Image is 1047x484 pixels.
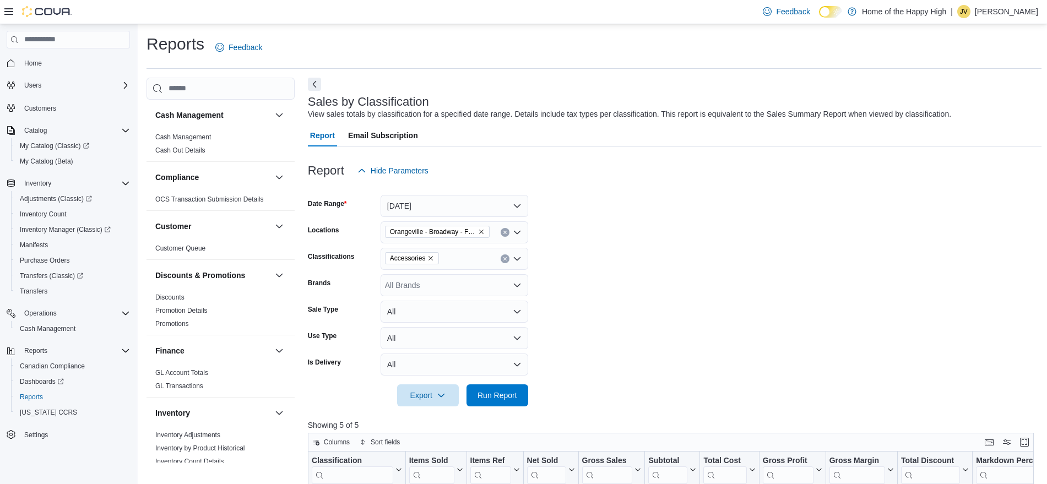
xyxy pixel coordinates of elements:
button: Inventory [155,407,270,418]
span: Inventory Adjustments [155,431,220,439]
h1: Reports [147,33,204,55]
a: GL Transactions [155,382,203,390]
input: Dark Mode [819,6,842,18]
div: Gross Margin [829,456,885,466]
span: Canadian Compliance [20,362,85,371]
div: Jennifer Verney [957,5,970,18]
span: Promotion Details [155,306,208,315]
div: Net Sold [527,456,566,484]
a: Cash Management [15,322,80,335]
a: Feedback [211,36,267,58]
span: Cash Management [20,324,75,333]
button: Clear input [501,228,509,237]
span: Feedback [229,42,262,53]
span: Catalog [20,124,130,137]
button: Cash Management [273,108,286,122]
button: Reports [2,343,134,358]
button: Transfers [11,284,134,299]
div: Gross Profit [763,456,813,466]
a: Transfers [15,285,52,298]
a: Cash Management [155,133,211,141]
span: Inventory Count [20,210,67,219]
span: Reports [15,390,130,404]
a: Settings [20,428,52,442]
div: Items Ref [470,456,511,484]
span: Feedback [776,6,810,17]
a: Cash Out Details [155,146,205,154]
span: Adjustments (Classic) [20,194,92,203]
span: Manifests [20,241,48,249]
span: Customers [20,101,130,115]
a: Dashboards [15,375,68,388]
span: Transfers [20,287,47,296]
div: Gross Profit [763,456,813,484]
div: Items Sold [409,456,454,466]
span: Export [404,384,452,406]
span: Discounts [155,293,185,302]
p: [PERSON_NAME] [975,5,1038,18]
span: Purchase Orders [20,256,70,265]
a: Transfers (Classic) [11,268,134,284]
button: Gross Sales [582,456,641,484]
button: Export [397,384,459,406]
button: All [381,301,528,323]
div: Classification [312,456,393,484]
span: Reports [20,344,130,357]
span: Accessories [390,253,426,264]
span: Reports [20,393,43,401]
h3: Report [308,164,344,177]
span: Transfers (Classic) [20,271,83,280]
a: Discounts [155,293,185,301]
span: Home [20,56,130,70]
a: Home [20,57,46,70]
div: Subtotal [648,456,687,484]
h3: Finance [155,345,185,356]
div: Classification [312,456,393,466]
label: Sale Type [308,305,338,314]
span: Dashboards [15,375,130,388]
button: Gross Margin [829,456,894,484]
span: Report [310,124,335,146]
a: Manifests [15,238,52,252]
button: [DATE] [381,195,528,217]
span: Run Report [478,390,517,401]
span: Transfers (Classic) [15,269,130,282]
button: Total Discount [901,456,969,484]
button: Inventory [273,406,286,420]
a: GL Account Totals [155,369,208,377]
a: Customers [20,102,61,115]
a: OCS Transaction Submission Details [155,195,264,203]
div: Items Ref [470,456,511,466]
button: Customers [2,100,134,116]
a: My Catalog (Beta) [15,155,78,168]
span: Users [24,81,41,90]
button: Remove Accessories from selection in this group [427,255,434,262]
span: Promotions [155,319,189,328]
button: Sort fields [355,436,404,449]
span: Inventory [20,177,130,190]
span: Reports [24,346,47,355]
button: Items Ref [470,456,519,484]
span: My Catalog (Classic) [15,139,130,153]
button: Purchase Orders [11,253,134,268]
div: Customer [147,242,295,259]
button: Inventory [2,176,134,191]
span: Customers [24,104,56,113]
p: | [951,5,953,18]
a: [US_STATE] CCRS [15,406,82,419]
label: Is Delivery [308,358,341,367]
div: Gross Margin [829,456,885,484]
button: Finance [273,344,286,357]
a: Canadian Compliance [15,360,89,373]
div: Finance [147,366,295,397]
h3: Discounts & Promotions [155,270,245,281]
div: Items Sold [409,456,454,484]
div: Cash Management [147,130,295,161]
span: My Catalog (Beta) [20,157,73,166]
span: Inventory by Product Historical [155,444,245,453]
span: Cash Management [155,133,211,142]
button: Reports [11,389,134,405]
span: Dashboards [20,377,64,386]
label: Use Type [308,331,337,340]
p: Home of the Happy High [862,5,946,18]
